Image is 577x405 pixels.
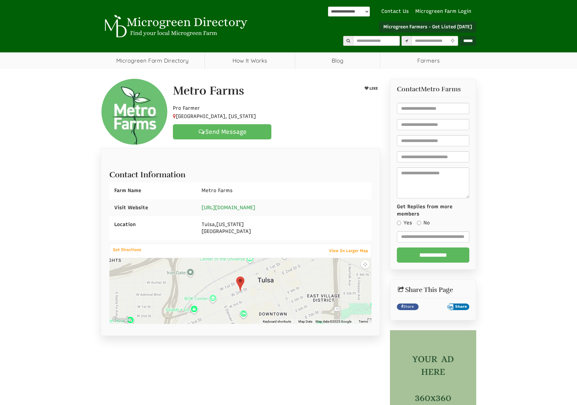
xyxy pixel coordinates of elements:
[397,219,412,226] label: Yes
[397,286,470,294] h2: Share This Page
[415,8,475,15] a: Microgreen Farm Login
[197,216,371,240] div: , [GEOGRAPHIC_DATA]
[173,105,200,111] span: Pro Farmer
[295,52,380,69] a: Blog
[359,319,368,324] a: Terms (opens in new tab)
[263,319,291,324] button: Keyboard shortcuts
[111,315,133,324] a: Open this area in Google Maps (opens a new window)
[173,124,271,139] a: Send Message
[316,319,351,324] span: Map data ©2025 Google
[328,7,370,16] select: Language Translate Widget
[109,216,197,233] div: Location
[422,304,444,310] iframe: X Post Button
[298,319,312,324] button: Map Data
[380,52,476,69] span: Farmers
[368,86,377,91] span: LIKE
[110,246,145,254] a: Get Directions
[216,221,244,227] span: [US_STATE]
[447,304,469,310] button: Share
[109,199,197,216] div: Visit Website
[328,7,370,16] div: Powered by
[397,86,470,93] h3: Contact
[101,15,249,38] img: Microgreen Directory
[449,39,456,43] i: Use Current Location
[173,113,256,119] span: [GEOGRAPHIC_DATA], [US_STATE]
[326,246,371,255] a: View On Larger Map
[417,219,430,226] label: No
[417,221,421,225] input: No
[101,52,205,69] a: Microgreen Farm Directory
[202,188,233,193] span: Metro Farms
[173,84,244,98] h1: Metro Farms
[111,315,133,324] img: Google
[361,260,370,269] button: Map camera controls
[101,79,167,145] img: Contact Metro Farms
[362,84,380,93] button: LIKE
[202,221,215,227] span: Tulsa
[109,167,371,179] h2: Contact Information
[205,52,295,69] a: How It Works
[397,221,401,225] input: Yes
[397,304,419,310] a: Share
[202,205,255,211] a: [URL][DOMAIN_NAME]
[421,86,461,93] span: Metro Farms
[378,8,412,15] a: Contact Us
[379,21,476,33] a: Microgreen Farmers - Get Listed [DATE]
[109,182,197,199] div: Farm Name
[397,203,470,217] label: Get Replies from more members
